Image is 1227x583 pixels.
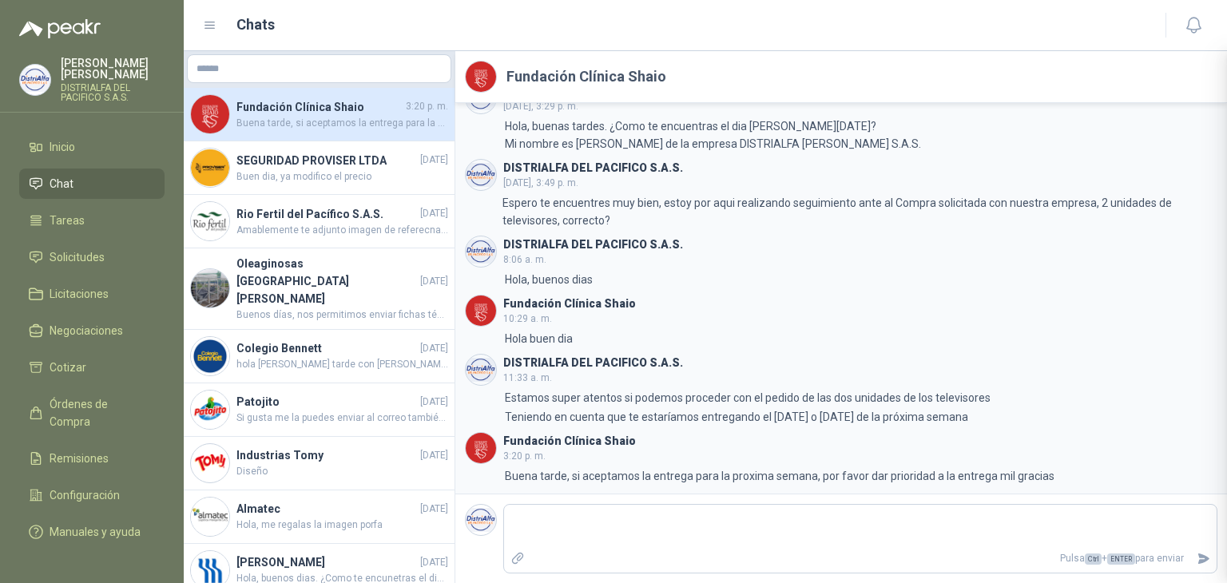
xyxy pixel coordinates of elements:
[61,58,165,80] p: [PERSON_NAME] [PERSON_NAME]
[19,169,165,199] a: Chat
[61,83,165,102] p: DISTRIALFA DEL PACIFICO S.A.S.
[50,450,109,467] span: Remisiones
[50,175,73,192] span: Chat
[50,285,109,303] span: Licitaciones
[50,486,120,504] span: Configuración
[19,443,165,474] a: Remisiones
[50,248,105,266] span: Solicitudes
[19,480,165,510] a: Configuración
[19,242,165,272] a: Solicitudes
[50,359,86,376] span: Cotizar
[19,315,165,346] a: Negociaciones
[19,279,165,309] a: Licitaciones
[50,138,75,156] span: Inicio
[50,212,85,229] span: Tareas
[19,132,165,162] a: Inicio
[19,389,165,437] a: Órdenes de Compra
[20,65,50,95] img: Company Logo
[50,395,149,430] span: Órdenes de Compra
[50,523,141,541] span: Manuales y ayuda
[50,322,123,339] span: Negociaciones
[19,517,165,547] a: Manuales y ayuda
[19,352,165,383] a: Cotizar
[19,19,101,38] img: Logo peakr
[19,205,165,236] a: Tareas
[236,14,275,36] h1: Chats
